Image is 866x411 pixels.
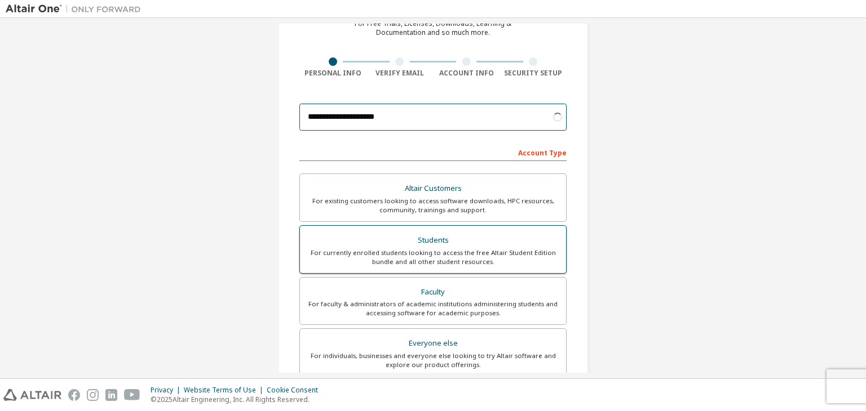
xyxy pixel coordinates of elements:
[366,69,434,78] div: Verify Email
[307,248,559,266] div: For currently enrolled students looking to access the free Altair Student Edition bundle and all ...
[299,69,366,78] div: Personal Info
[3,389,61,401] img: altair_logo.svg
[307,181,559,196] div: Altair Customers
[307,300,559,318] div: For faculty & administrators of academic institutions administering students and accessing softwa...
[124,389,140,401] img: youtube.svg
[105,389,117,401] img: linkedin.svg
[307,233,559,248] div: Students
[307,284,559,300] div: Faculty
[299,143,567,161] div: Account Type
[307,196,559,215] div: For existing customers looking to access software downloads, HPC resources, community, trainings ...
[433,69,500,78] div: Account Info
[500,69,567,78] div: Security Setup
[307,351,559,369] div: For individuals, businesses and everyone else looking to try Altair software and explore our prod...
[267,386,325,395] div: Cookie Consent
[307,336,559,351] div: Everyone else
[151,386,184,395] div: Privacy
[6,3,147,15] img: Altair One
[151,395,325,404] p: © 2025 Altair Engineering, Inc. All Rights Reserved.
[68,389,80,401] img: facebook.svg
[87,389,99,401] img: instagram.svg
[355,19,511,37] div: For Free Trials, Licenses, Downloads, Learning & Documentation and so much more.
[184,386,267,395] div: Website Terms of Use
